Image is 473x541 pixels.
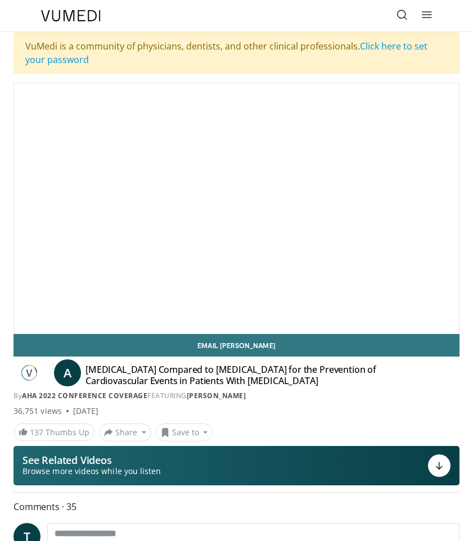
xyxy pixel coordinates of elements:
p: See Related Videos [22,454,161,466]
div: [DATE] [73,405,98,417]
a: [PERSON_NAME] [187,391,246,400]
a: A [54,359,81,386]
div: VuMedi is a community of physicians, dentists, and other clinical professionals. [13,32,460,74]
button: See Related Videos Browse more videos while you listen [13,446,460,485]
span: 36,751 views [13,405,62,417]
a: 137 Thumbs Up [13,423,94,441]
span: Comments 35 [13,499,460,514]
div: By FEATURING [13,391,460,401]
h4: [MEDICAL_DATA] Compared to [MEDICAL_DATA] for the Prevention of Cardiovascular Events in Patients... [85,364,402,386]
button: Save to [156,423,213,441]
a: Email [PERSON_NAME] [13,334,460,357]
a: AHA 2022 Conference Coverage [22,391,147,400]
span: 137 [30,427,43,438]
button: Share [99,423,151,441]
img: AHA 2022 Conference Coverage [13,364,45,382]
img: VuMedi Logo [41,10,101,21]
span: Browse more videos while you listen [22,466,161,477]
video-js: Video Player [14,83,459,333]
